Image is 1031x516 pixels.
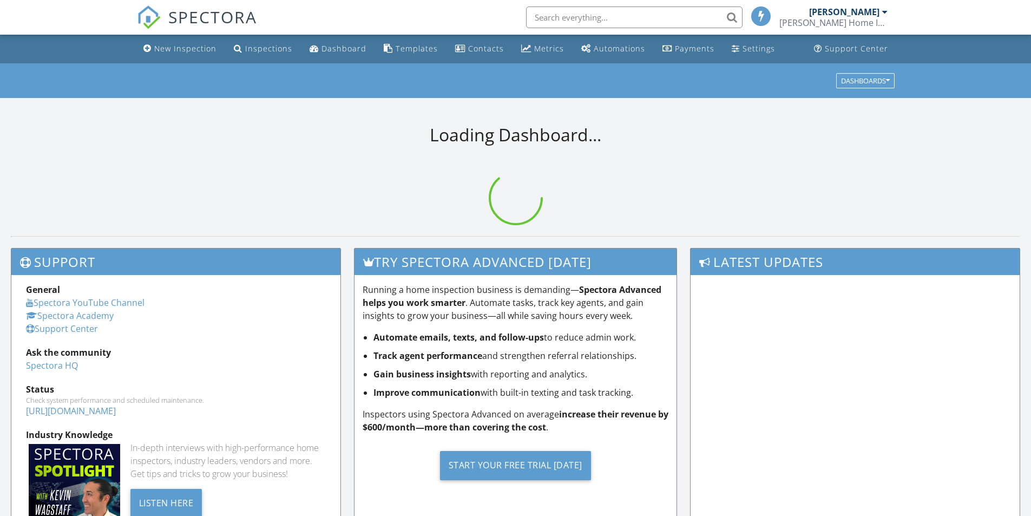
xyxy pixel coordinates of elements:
[841,77,890,84] div: Dashboards
[810,39,892,59] a: Support Center
[658,39,719,59] a: Payments
[26,428,326,441] div: Industry Knowledge
[727,39,779,59] a: Settings
[229,39,297,59] a: Inspections
[26,360,78,371] a: Spectora HQ
[836,73,895,88] button: Dashboards
[373,368,669,381] li: with reporting and analytics.
[451,39,508,59] a: Contacts
[363,284,661,309] strong: Spectora Advanced helps you work smarter
[809,6,879,17] div: [PERSON_NAME]
[594,43,645,54] div: Automations
[363,442,669,488] a: Start Your Free Trial [DATE]
[11,249,340,275] h3: Support
[675,43,714,54] div: Payments
[137,5,161,29] img: The Best Home Inspection Software - Spectora
[379,39,442,59] a: Templates
[154,43,216,54] div: New Inspection
[26,310,114,322] a: Spectora Academy
[373,350,482,362] strong: Track agent performance
[577,39,649,59] a: Automations (Basic)
[305,39,371,59] a: Dashboard
[26,405,116,417] a: [URL][DOMAIN_NAME]
[373,331,544,343] strong: Automate emails, texts, and follow-ups
[440,451,591,480] div: Start Your Free Trial [DATE]
[363,408,668,433] strong: increase their revenue by $600/month—more than covering the cost
[26,297,145,309] a: Spectora YouTube Channel
[321,43,366,54] div: Dashboard
[354,249,677,275] h3: Try spectora advanced [DATE]
[363,408,669,434] p: Inspectors using Spectora Advanced on average .
[139,39,221,59] a: New Inspection
[26,383,326,396] div: Status
[168,5,257,28] span: SPECTORA
[691,249,1020,275] h3: Latest Updates
[26,346,326,359] div: Ask the community
[373,349,669,362] li: and strengthen referral relationships.
[743,43,775,54] div: Settings
[517,39,568,59] a: Metrics
[373,331,669,344] li: to reduce admin work.
[526,6,743,28] input: Search everything...
[245,43,292,54] div: Inspections
[26,396,326,404] div: Check system performance and scheduled maintenance.
[825,43,888,54] div: Support Center
[130,441,326,480] div: In-depth interviews with high-performance home inspectors, industry leaders, vendors and more. Ge...
[137,15,257,37] a: SPECTORA
[373,368,471,380] strong: Gain business insights
[363,283,669,322] p: Running a home inspection business is demanding— . Automate tasks, track key agents, and gain ins...
[26,284,60,296] strong: General
[373,386,669,399] li: with built-in texting and task tracking.
[779,17,888,28] div: Aloisio Home Inspections
[396,43,438,54] div: Templates
[534,43,564,54] div: Metrics
[468,43,504,54] div: Contacts
[26,323,98,335] a: Support Center
[373,387,481,399] strong: Improve communication
[130,497,202,508] a: Listen Here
